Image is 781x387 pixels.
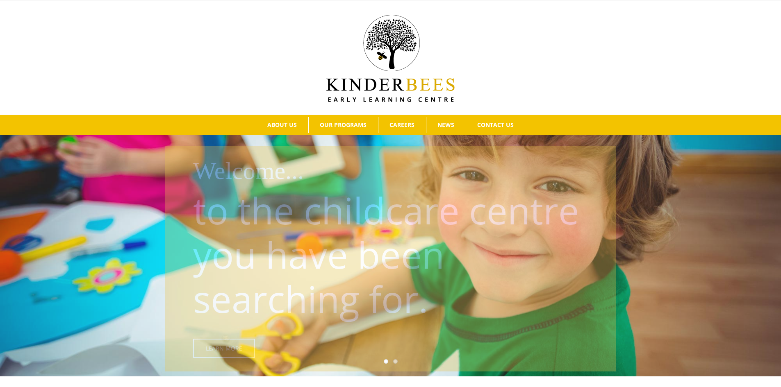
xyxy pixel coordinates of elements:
a: ABOUT US [256,117,308,133]
nav: Main Menu [12,115,769,135]
span: NEWS [437,122,454,128]
a: CONTACT US [466,117,525,133]
p: to the childcare centre you have been searching for. [193,188,592,321]
a: CAREERS [378,117,426,133]
a: 1 [384,359,388,364]
a: OUR PROGRAMS [309,117,378,133]
span: Learn More [206,345,242,352]
img: Kinder Bees Logo [326,15,455,102]
a: NEWS [426,117,466,133]
span: CONTACT US [477,122,514,128]
h1: Welcome... [193,154,610,188]
span: CAREERS [389,122,414,128]
span: ABOUT US [267,122,297,128]
a: Learn More [193,339,255,358]
span: OUR PROGRAMS [320,122,367,128]
a: 2 [393,359,398,364]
